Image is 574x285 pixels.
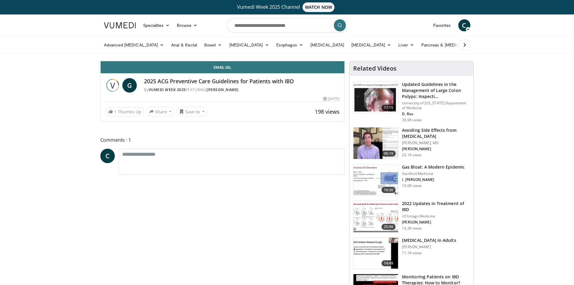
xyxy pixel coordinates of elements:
[146,107,174,116] button: Share
[100,39,168,51] a: Advanced [MEDICAL_DATA]
[227,18,347,33] input: Search topics, interventions
[402,226,422,231] p: 13.2K views
[100,149,115,163] a: C
[144,78,340,85] h4: 2025 ACG Preventive Care Guidelines for Patients with IBD
[353,201,470,233] a: 25:56 2022 Updates in Treatment of IBD UChicago Medicine [PERSON_NAME] 13.2K views
[303,2,334,12] span: WATCH NOW
[114,109,117,115] span: 1
[402,237,456,243] h3: [MEDICAL_DATA] in Adults
[353,82,398,113] img: dfcfcb0d-b871-4e1a-9f0c-9f64970f7dd8.150x105_q85_crop-smart_upscale.jpg
[173,19,201,31] a: Browse
[104,22,136,28] img: VuMedi Logo
[353,65,397,72] h4: Related Videos
[105,78,120,93] img: Vumedi Week 2025
[402,153,422,157] p: 23.1K views
[168,39,201,51] a: Anal & Rectal
[105,107,144,116] a: 1 Thumbs Up
[315,108,340,115] span: 198 views
[402,81,470,100] h3: Updated Guidelines in the Management of Large Colon Polyps: Inspecti…
[105,2,469,12] a: Vumedi Week 2025 ChannelWATCH NOW
[353,127,470,159] a: 06:19 Avoiding Side Effects from [MEDICAL_DATA] [PERSON_NAME], MD [PERSON_NAME] 23.1K views
[226,39,273,51] a: [MEDICAL_DATA]
[402,183,422,188] p: 19.0K views
[402,112,470,116] p: D. Rex
[395,39,417,51] a: Liver
[207,87,239,92] a: [PERSON_NAME]
[144,87,340,93] div: By FEATURING
[402,164,465,170] h3: Gas Bloat: A Modern Epidemic
[402,171,465,176] p: Stanford Medicine
[381,150,396,157] span: 06:19
[402,101,470,110] p: University of [US_STATE] Department of Medicine
[353,201,398,232] img: 9393c547-9b5d-4ed4-b79d-9c9e6c9be491.150x105_q85_crop-smart_upscale.jpg
[149,87,186,92] a: Vumedi Week 2025
[402,220,470,225] p: [PERSON_NAME]
[201,39,225,51] a: Bowel
[402,147,470,151] p: [PERSON_NAME]
[430,19,455,31] a: Favorites
[381,260,396,266] span: 14:49
[353,164,398,196] img: 480ec31d-e3c1-475b-8289-0a0659db689a.150x105_q85_crop-smart_upscale.jpg
[402,177,465,182] p: I. [PERSON_NAME]
[122,78,137,93] a: G
[177,107,207,116] button: Save to
[348,39,395,51] a: [MEDICAL_DATA]
[353,164,470,196] a: 16:30 Gas Bloat: A Modern Epidemic Stanford Medicine I. [PERSON_NAME] 19.0K views
[418,39,488,51] a: Pancreas & [MEDICAL_DATA]
[381,187,396,193] span: 16:30
[402,141,470,145] p: [PERSON_NAME], MD
[273,39,307,51] a: Esophagus
[402,118,422,122] p: 33.0K views
[353,128,398,159] img: 6f9900f7-f6e7-4fd7-bcbb-2a1dc7b7d476.150x105_q85_crop-smart_upscale.jpg
[323,96,340,102] div: [DATE]
[402,214,470,219] p: UChicago Medicine
[402,127,470,139] h3: Avoiding Side Effects from [MEDICAL_DATA]
[353,81,470,122] a: 17:15 Updated Guidelines in the Management of Large Colon Polyps: Inspecti… University of [US_STA...
[100,136,345,144] span: Comments 1
[307,39,348,51] a: [MEDICAL_DATA]
[402,251,422,255] p: 11.1K views
[381,105,396,111] span: 17:15
[101,61,345,73] a: Email Gil
[402,201,470,213] h3: 2022 Updates in Treatment of IBD
[381,224,396,230] span: 25:56
[402,245,456,249] p: [PERSON_NAME]
[353,237,470,269] a: 14:49 [MEDICAL_DATA] in Adults [PERSON_NAME] 11.1K views
[353,238,398,269] img: 11950cd4-d248-4755-8b98-ec337be04c84.150x105_q85_crop-smart_upscale.jpg
[458,19,470,31] a: C
[140,19,174,31] a: Specialties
